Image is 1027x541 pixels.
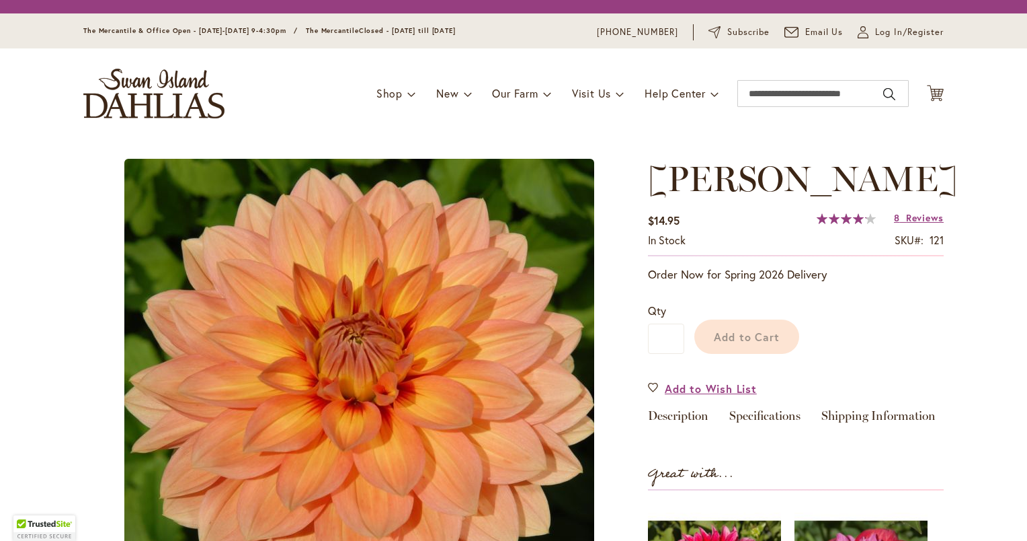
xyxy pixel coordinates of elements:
[83,26,359,35] span: The Mercantile & Office Open - [DATE]-[DATE] 9-4:30pm / The Mercantile
[930,233,944,248] div: 121
[858,26,944,39] a: Log In/Register
[436,86,458,100] span: New
[572,86,611,100] span: Visit Us
[648,463,734,485] strong: Great with...
[805,26,844,39] span: Email Us
[817,213,876,224] div: 84%
[708,26,770,39] a: Subscribe
[895,233,923,247] strong: SKU
[648,381,757,396] a: Add to Wish List
[83,69,224,118] a: store logo
[665,381,757,396] span: Add to Wish List
[13,515,75,541] div: TrustedSite Certified
[883,83,895,105] button: Search
[648,233,686,248] div: Availability
[648,233,686,247] span: In stock
[648,303,666,318] span: Qty
[359,26,456,35] span: Closed - [DATE] till [DATE]
[875,26,944,39] span: Log In/Register
[894,211,944,224] a: 8 Reviews
[784,26,844,39] a: Email Us
[648,410,944,429] div: Detailed Product Info
[648,266,944,283] p: Order Now for Spring 2026 Delivery
[376,86,403,100] span: Shop
[648,410,708,429] a: Description
[727,26,770,39] span: Subscribe
[821,410,936,429] a: Shipping Information
[894,211,900,224] span: 8
[648,213,680,227] span: $14.95
[492,86,538,100] span: Our Farm
[648,157,958,200] span: [PERSON_NAME]
[729,410,800,429] a: Specifications
[597,26,678,39] a: [PHONE_NUMBER]
[645,86,706,100] span: Help Center
[906,211,944,224] span: Reviews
